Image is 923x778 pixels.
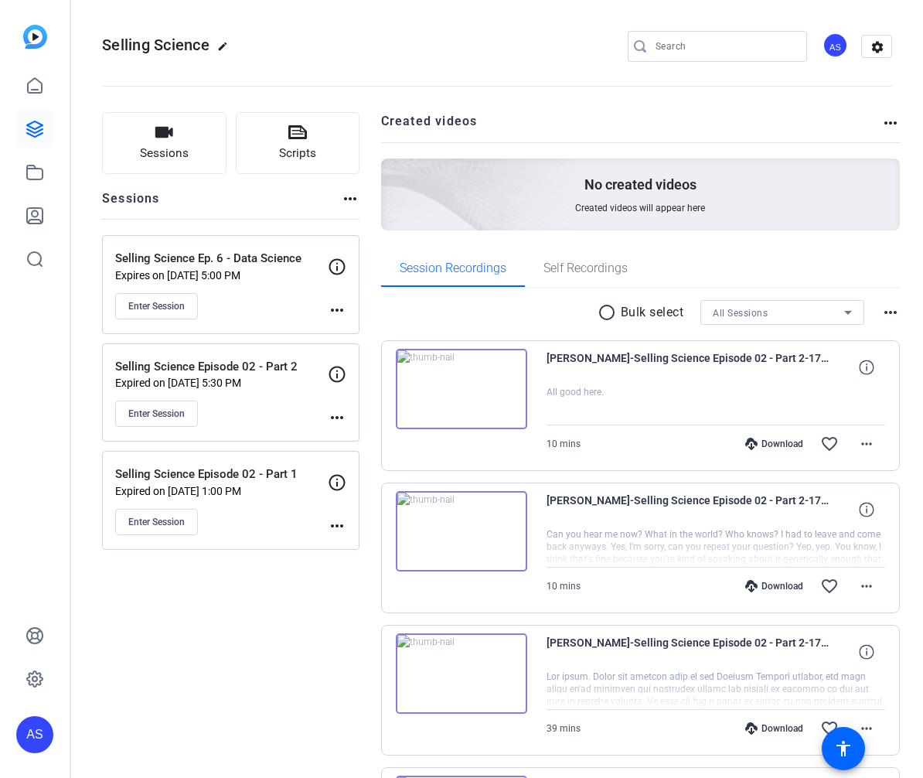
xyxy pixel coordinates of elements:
div: Download [737,438,811,450]
span: 10 mins [547,438,581,449]
div: Download [737,580,811,592]
span: Session Recordings [400,262,506,275]
p: Bulk select [621,303,684,322]
p: No created videos [584,176,697,194]
p: Selling Science Episode 02 - Part 1 [115,466,328,483]
mat-icon: more_horiz [328,408,346,427]
span: [PERSON_NAME]-Selling Science Episode 02 - Part 2-1747080370872-webcam [547,349,833,386]
input: Search [656,37,795,56]
div: AS [823,32,848,58]
span: Scripts [279,145,316,162]
span: [PERSON_NAME]-Selling Science Episode 02 - Part 2-1747079675027-webcam [547,491,833,528]
p: Expires on [DATE] 5:00 PM [115,269,328,282]
mat-icon: favorite_border [820,435,839,453]
mat-icon: more_horiz [857,577,876,595]
mat-icon: more_horiz [857,435,876,453]
mat-icon: favorite_border [820,719,839,738]
h2: Sessions [102,189,160,219]
ngx-avatar: Aaron Shelton [823,32,850,60]
img: thumb-nail [396,349,527,429]
span: 39 mins [547,723,581,734]
mat-icon: radio_button_unchecked [598,303,621,322]
mat-icon: settings [862,36,893,59]
span: Enter Session [128,408,185,420]
img: Creted videos background [208,5,577,341]
button: Scripts [236,112,360,174]
p: Selling Science Episode 02 - Part 2 [115,358,328,376]
mat-icon: favorite_border [820,577,839,595]
button: Enter Session [115,509,198,535]
h2: Created videos [381,112,882,142]
mat-icon: edit [217,41,236,60]
span: All Sessions [713,308,768,319]
span: Enter Session [128,516,185,528]
button: Enter Session [115,293,198,319]
mat-icon: more_horiz [881,114,900,132]
div: Download [737,722,811,735]
span: 10 mins [547,581,581,592]
mat-icon: more_horiz [341,189,359,208]
div: AS [16,716,53,753]
span: Created videos will appear here [575,202,705,214]
span: Selling Science [102,36,209,54]
span: [PERSON_NAME]-Selling Science Episode 02 - Part 2-1747078610387-webcam [547,633,833,671]
img: thumb-nail [396,491,527,572]
p: Selling Science Ep. 6 - Data Science [115,250,328,268]
p: Expired on [DATE] 1:00 PM [115,485,328,497]
p: Expired on [DATE] 5:30 PM [115,377,328,389]
button: Sessions [102,112,226,174]
img: blue-gradient.svg [23,25,47,49]
mat-icon: more_horiz [328,517,346,535]
mat-icon: accessibility [834,739,853,758]
span: Sessions [140,145,189,162]
img: thumb-nail [396,633,527,714]
button: Enter Session [115,401,198,427]
mat-icon: more_horiz [881,303,900,322]
span: Self Recordings [543,262,628,275]
span: Enter Session [128,300,185,312]
mat-icon: more_horiz [328,301,346,319]
mat-icon: more_horiz [857,719,876,738]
